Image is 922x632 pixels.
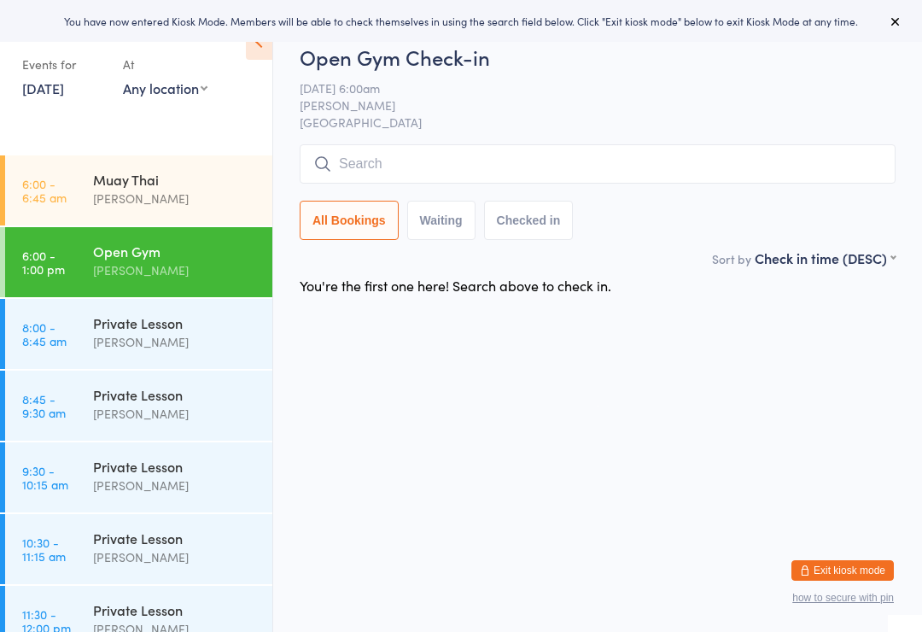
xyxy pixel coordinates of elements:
div: You have now entered Kiosk Mode. Members will be able to check themselves in using the search fie... [27,14,895,28]
button: All Bookings [300,201,399,240]
button: Exit kiosk mode [791,560,894,581]
div: Private Lesson [93,600,258,619]
button: Checked in [484,201,574,240]
button: Waiting [407,201,476,240]
a: 8:45 -9:30 amPrivate Lesson[PERSON_NAME] [5,371,272,441]
div: [PERSON_NAME] [93,332,258,352]
div: Open Gym [93,242,258,260]
div: Check in time (DESC) [755,249,896,267]
span: [GEOGRAPHIC_DATA] [300,114,896,131]
span: [PERSON_NAME] [300,97,869,114]
div: Private Lesson [93,457,258,476]
input: Search [300,144,896,184]
h2: Open Gym Check-in [300,43,896,71]
span: [DATE] 6:00am [300,79,869,97]
div: [PERSON_NAME] [93,476,258,495]
div: At [123,50,207,79]
div: Muay Thai [93,170,258,189]
time: 8:45 - 9:30 am [22,392,66,419]
button: how to secure with pin [792,592,894,604]
a: 6:00 -1:00 pmOpen Gym[PERSON_NAME] [5,227,272,297]
a: 8:00 -8:45 amPrivate Lesson[PERSON_NAME] [5,299,272,369]
div: Private Lesson [93,529,258,547]
div: [PERSON_NAME] [93,404,258,424]
a: 9:30 -10:15 amPrivate Lesson[PERSON_NAME] [5,442,272,512]
div: [PERSON_NAME] [93,189,258,208]
a: [DATE] [22,79,64,97]
time: 6:00 - 1:00 pm [22,249,65,276]
div: You're the first one here! Search above to check in. [300,276,611,295]
time: 8:00 - 8:45 am [22,320,67,348]
div: [PERSON_NAME] [93,260,258,280]
div: Private Lesson [93,313,258,332]
a: 10:30 -11:15 amPrivate Lesson[PERSON_NAME] [5,514,272,584]
time: 9:30 - 10:15 am [22,464,68,491]
div: Events for [22,50,106,79]
a: 6:00 -6:45 amMuay Thai[PERSON_NAME] [5,155,272,225]
div: Private Lesson [93,385,258,404]
label: Sort by [712,250,751,267]
time: 6:00 - 6:45 am [22,177,67,204]
div: Any location [123,79,207,97]
time: 10:30 - 11:15 am [22,535,66,563]
div: [PERSON_NAME] [93,547,258,567]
